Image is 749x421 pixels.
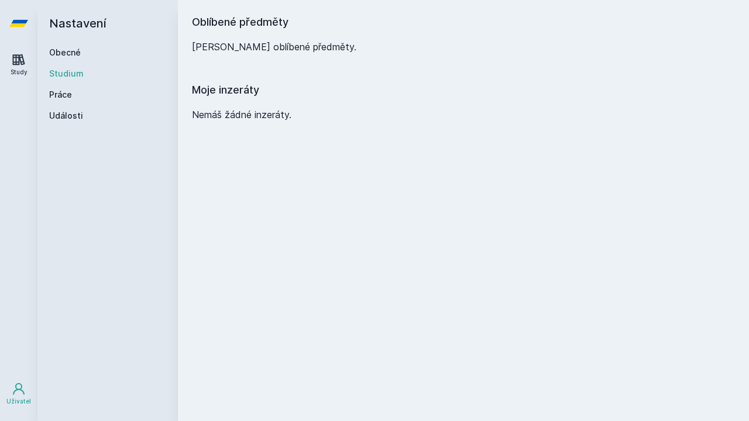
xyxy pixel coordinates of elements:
[49,47,166,58] a: Obecné
[192,40,735,54] div: [PERSON_NAME] oblíbené předměty.
[49,89,166,101] a: Práce
[192,82,735,98] h1: Moje inzeráty
[49,110,166,122] a: Události
[2,47,35,82] a: Study
[6,397,31,406] div: Uživatel
[49,68,166,80] a: Studium
[2,376,35,412] a: Uživatel
[192,14,735,30] h1: Oblíbené předměty
[192,108,735,122] div: Nemáš žádné inzeráty.
[11,68,28,77] div: Study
